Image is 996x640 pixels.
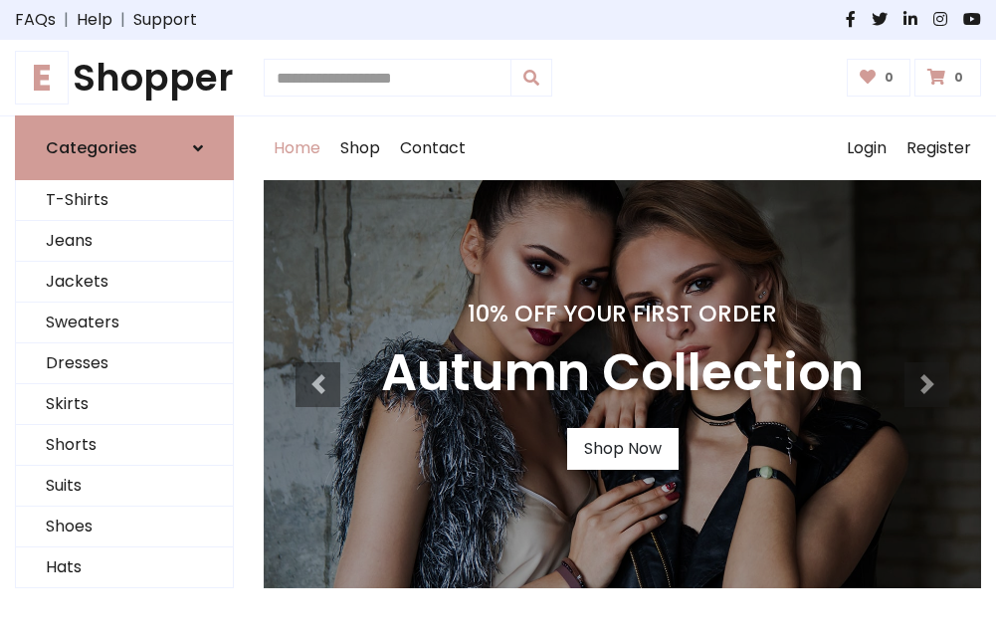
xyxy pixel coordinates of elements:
[112,8,133,32] span: |
[16,262,233,303] a: Jackets
[15,56,234,100] h1: Shopper
[46,138,137,157] h6: Categories
[949,69,968,87] span: 0
[15,8,56,32] a: FAQs
[16,343,233,384] a: Dresses
[16,507,233,547] a: Shoes
[914,59,981,97] a: 0
[56,8,77,32] span: |
[15,115,234,180] a: Categories
[16,303,233,343] a: Sweaters
[16,547,233,588] a: Hats
[16,180,233,221] a: T-Shirts
[16,466,233,507] a: Suits
[880,69,898,87] span: 0
[16,384,233,425] a: Skirts
[77,8,112,32] a: Help
[16,221,233,262] a: Jeans
[15,56,234,100] a: EShopper
[837,116,896,180] a: Login
[390,116,476,180] a: Contact
[16,425,233,466] a: Shorts
[264,116,330,180] a: Home
[896,116,981,180] a: Register
[330,116,390,180] a: Shop
[133,8,197,32] a: Support
[847,59,911,97] a: 0
[381,343,864,404] h3: Autumn Collection
[15,51,69,105] span: E
[567,428,679,470] a: Shop Now
[381,300,864,327] h4: 10% Off Your First Order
